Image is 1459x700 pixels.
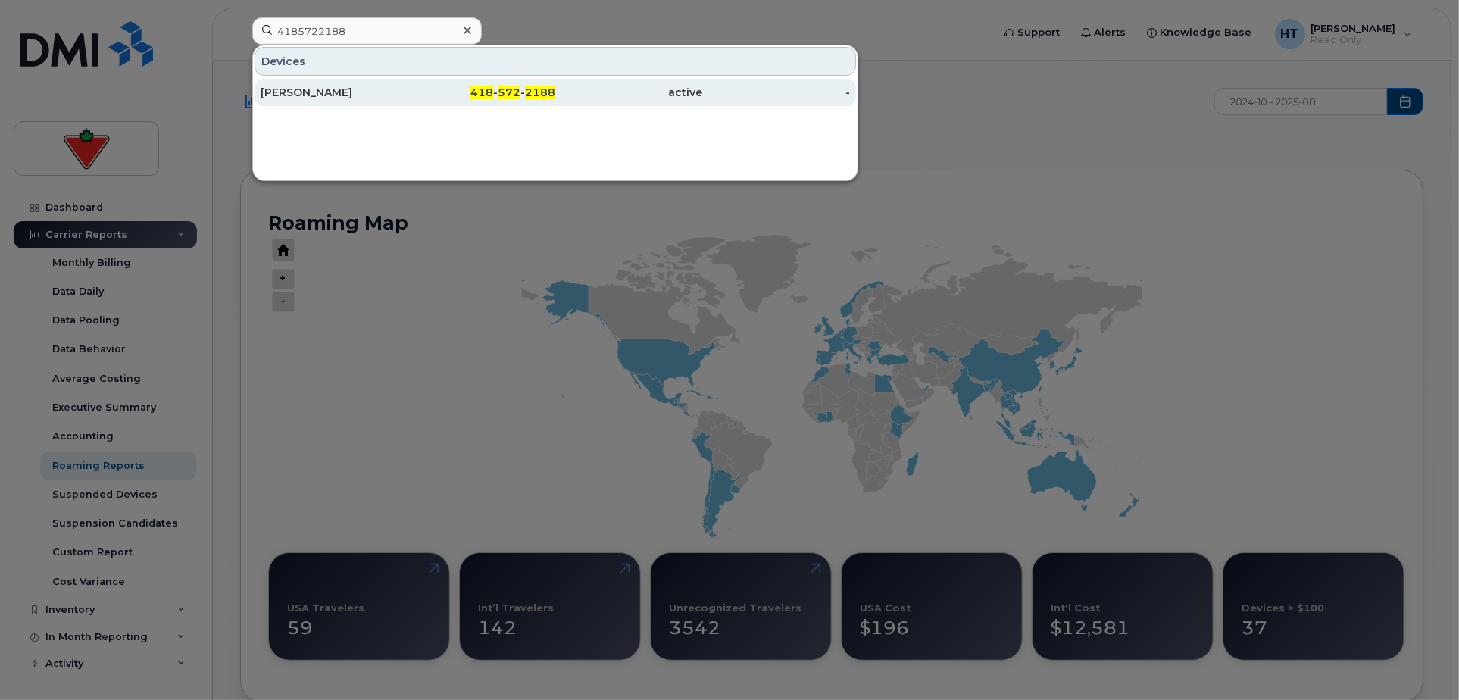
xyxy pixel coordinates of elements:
[261,85,408,100] div: [PERSON_NAME]
[408,85,556,100] div: - -
[255,47,856,76] div: Devices
[498,86,520,99] span: 572
[255,79,856,106] a: [PERSON_NAME]418-572-2188active-
[703,85,851,100] div: -
[525,86,555,99] span: 2188
[555,85,703,100] div: active
[470,86,493,99] span: 418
